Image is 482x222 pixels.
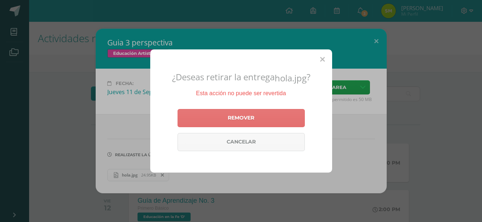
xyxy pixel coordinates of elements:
span: hola.jpg [275,72,307,84]
span: Esta acción no puede ser revertida [196,90,286,96]
h2: ¿Deseas retirar la entrega ? [159,71,323,84]
a: Remover [178,109,305,127]
span: Close (Esc) [320,55,325,64]
a: Cancelar [178,133,305,151]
